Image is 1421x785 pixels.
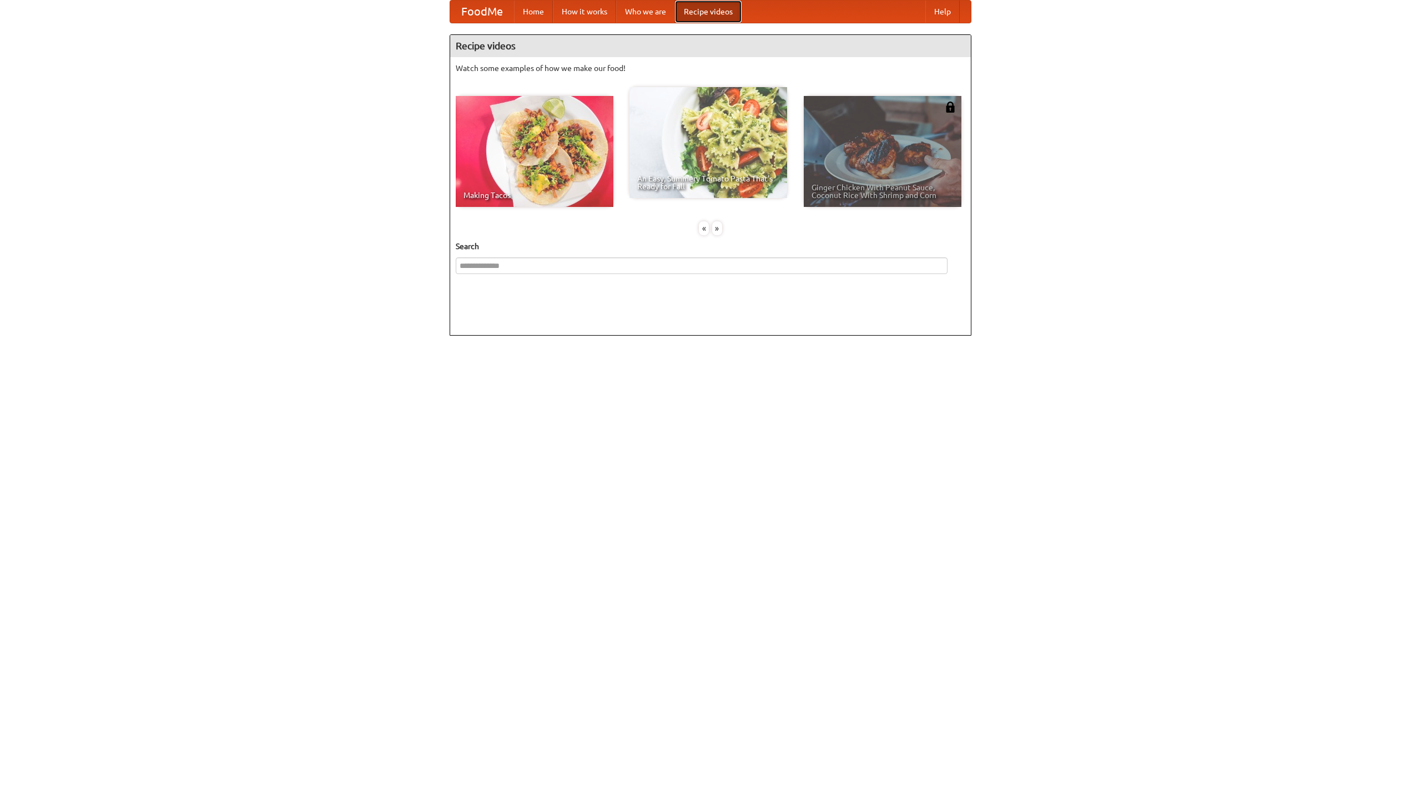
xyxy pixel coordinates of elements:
a: How it works [553,1,616,23]
div: » [712,221,722,235]
a: FoodMe [450,1,514,23]
img: 483408.png [945,102,956,113]
a: Help [925,1,960,23]
a: Recipe videos [675,1,742,23]
a: Making Tacos [456,96,613,207]
a: Who we are [616,1,675,23]
h5: Search [456,241,965,252]
div: « [699,221,709,235]
a: An Easy, Summery Tomato Pasta That's Ready for Fall [629,87,787,198]
span: An Easy, Summery Tomato Pasta That's Ready for Fall [637,175,779,190]
h4: Recipe videos [450,35,971,57]
span: Making Tacos [463,191,606,199]
a: Home [514,1,553,23]
p: Watch some examples of how we make our food! [456,63,965,74]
